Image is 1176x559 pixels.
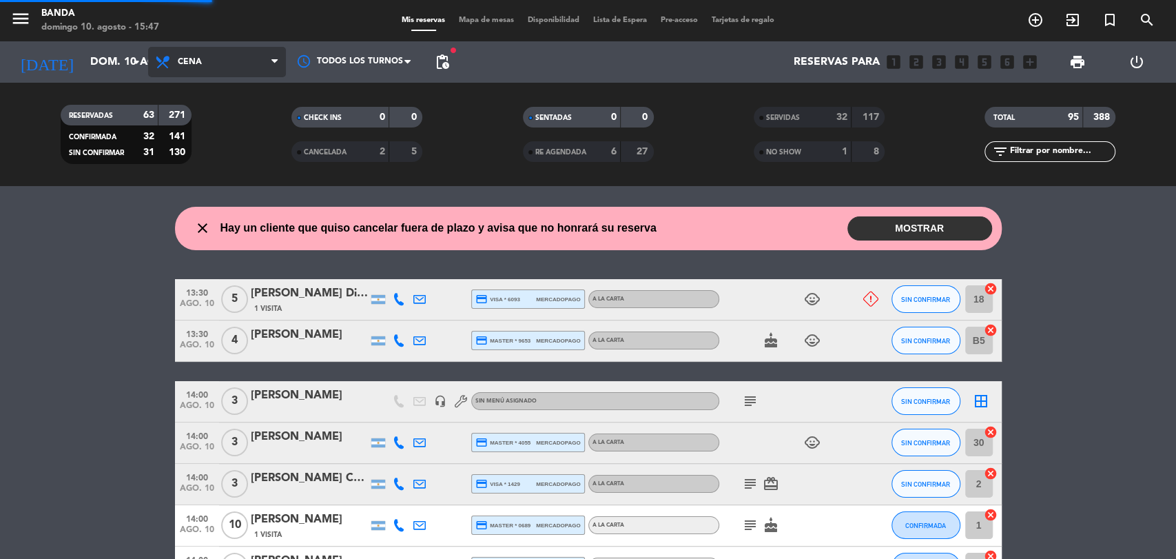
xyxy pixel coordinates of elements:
div: LOG OUT [1107,41,1166,83]
strong: 1 [842,147,847,156]
span: 13:30 [180,284,214,300]
span: A LA CARTA [592,522,624,528]
i: looks_4 [953,53,971,71]
span: 1 Visita [254,529,282,540]
span: ago. 10 [180,525,214,541]
i: add_circle_outline [1027,12,1044,28]
span: Lista de Espera [586,17,654,24]
span: SENTADAS [535,114,572,121]
strong: 130 [169,148,188,157]
strong: 2 [380,147,385,156]
i: credit_card [475,293,488,305]
div: [PERSON_NAME] [251,326,368,344]
div: [PERSON_NAME] Ces [PERSON_NAME] [251,469,368,487]
i: cake [763,517,779,533]
i: child_care [804,332,821,349]
strong: 388 [1093,112,1113,122]
span: Cena [178,57,202,67]
span: master * 4055 [475,436,531,449]
div: [PERSON_NAME] [251,387,368,405]
span: RE AGENDADA [535,149,586,156]
span: SIN CONFIRMAR [69,150,124,156]
span: mercadopago [536,336,580,345]
strong: 117 [862,112,881,122]
span: Hay un cliente que quiso cancelar fuera de plazo y avisa que no honrará su reserva [220,219,657,237]
span: 10 [221,511,248,539]
i: credit_card [475,519,488,531]
i: cancel [984,282,998,296]
div: [PERSON_NAME] [251,428,368,446]
span: ago. 10 [180,341,214,356]
strong: 0 [642,112,650,122]
i: exit_to_app [1064,12,1081,28]
i: menu [10,8,31,29]
i: subject [742,517,759,533]
span: visa * 1429 [475,478,520,490]
strong: 6 [611,147,617,156]
strong: 27 [637,147,650,156]
button: SIN CONFIRMAR [891,429,960,456]
span: TOTAL [993,114,1014,121]
i: cancel [984,323,998,337]
span: Reservas para [794,56,880,69]
span: SIN CONFIRMAR [901,439,950,447]
i: border_all [973,393,989,409]
span: 14:00 [180,510,214,526]
i: cancel [984,425,998,439]
i: looks_two [907,53,925,71]
button: MOSTRAR [847,216,992,241]
i: child_care [804,434,821,451]
strong: 271 [169,110,188,120]
button: SIN CONFIRMAR [891,470,960,498]
i: cancel [984,467,998,480]
i: looks_3 [930,53,948,71]
span: mercadopago [536,295,580,304]
span: mercadopago [536,438,580,447]
strong: 141 [169,132,188,141]
span: 14:00 [180,386,214,402]
div: Banda [41,7,159,21]
span: fiber_manual_record [449,46,457,54]
span: master * 0689 [475,519,531,531]
i: turned_in_not [1102,12,1118,28]
span: SIN CONFIRMAR [901,337,950,345]
span: print [1069,54,1086,70]
i: looks_5 [976,53,993,71]
span: RESERVADAS [69,112,113,119]
span: 14:00 [180,427,214,443]
span: 4 [221,327,248,354]
span: CHECK INS [304,114,342,121]
strong: 95 [1068,112,1079,122]
i: subject [742,476,759,492]
div: [PERSON_NAME] [251,511,368,529]
span: Disponibilidad [521,17,586,24]
span: SIN CONFIRMAR [901,398,950,405]
button: SIN CONFIRMAR [891,285,960,313]
span: 1 Visita [254,303,282,314]
i: subject [742,393,759,409]
button: CONFIRMADA [891,511,960,539]
span: Mapa de mesas [452,17,521,24]
strong: 0 [411,112,420,122]
span: visa * 6093 [475,293,520,305]
span: CANCELADA [304,149,347,156]
strong: 0 [380,112,385,122]
i: looks_6 [998,53,1016,71]
span: 13:30 [180,325,214,341]
i: add_box [1021,53,1039,71]
span: SERVIDAS [766,114,800,121]
span: SIN CONFIRMAR [901,480,950,488]
span: Tarjetas de regalo [705,17,781,24]
span: A LA CARTA [592,440,624,445]
span: CONFIRMADA [905,522,946,529]
span: mercadopago [536,521,580,530]
i: credit_card [475,334,488,347]
i: close [194,220,211,236]
span: Mis reservas [395,17,452,24]
span: SIN CONFIRMAR [901,296,950,303]
span: ago. 10 [180,299,214,315]
span: 3 [221,429,248,456]
i: cake [763,332,779,349]
div: domingo 10. agosto - 15:47 [41,21,159,34]
i: search [1139,12,1155,28]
